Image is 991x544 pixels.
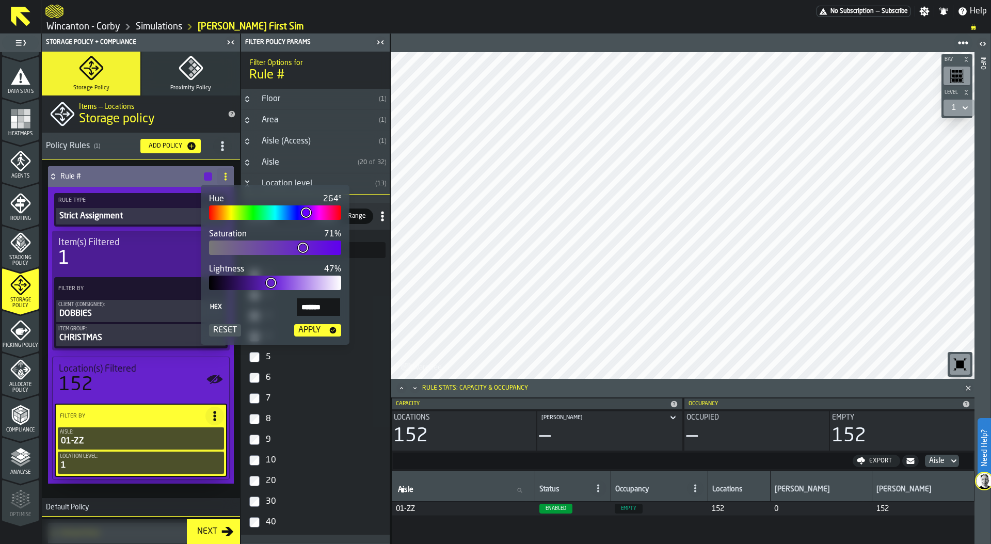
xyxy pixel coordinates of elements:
[209,263,244,276] label: Lightness
[209,193,224,205] label: Hue
[209,324,241,337] div: Reset
[209,324,241,337] button: button-Reset
[294,324,325,337] div: Apply
[244,263,341,276] output: 47%
[209,228,247,241] label: Saturation
[294,324,341,337] button: button-Apply
[209,298,341,316] label: input-value-Hex
[224,193,341,205] output: 264°
[979,419,990,477] label: Need Help?
[247,228,341,241] output: 71%
[297,298,340,316] input: input-value-Hex input-value-Hex
[210,303,297,311] span: Hex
